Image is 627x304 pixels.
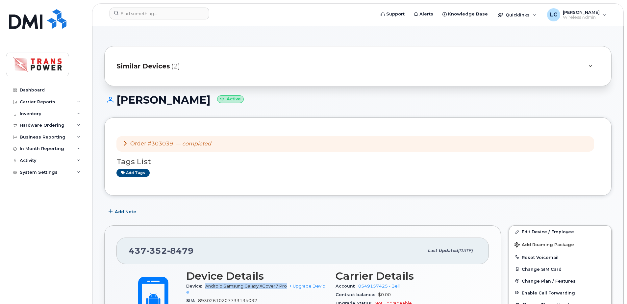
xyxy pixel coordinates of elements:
[148,140,173,147] a: #303039
[428,248,458,253] span: Last updated
[205,284,287,289] span: Android Samsung Galaxy XCover7 Pro
[336,284,358,289] span: Account
[186,284,205,289] span: Device
[458,248,473,253] span: [DATE]
[509,263,611,275] button: Change SIM Card
[217,95,244,103] small: Active
[336,292,378,297] span: Contract balance
[198,298,257,303] span: 89302610207733134032
[116,62,170,71] span: Similar Devices
[186,298,198,303] span: SIM
[116,169,150,177] a: Add tags
[509,226,611,238] a: Edit Device / Employee
[104,206,142,217] button: Add Note
[522,278,576,283] span: Change Plan / Features
[186,270,328,282] h3: Device Details
[509,275,611,287] button: Change Plan / Features
[176,140,211,147] span: —
[104,94,612,106] h1: [PERSON_NAME]
[514,242,574,248] span: Add Roaming Package
[129,246,194,256] span: 437
[509,238,611,251] button: Add Roaming Package
[115,209,136,215] span: Add Note
[116,158,599,166] h3: Tags List
[171,62,180,71] span: (2)
[509,287,611,299] button: Enable Call Forwarding
[336,270,477,282] h3: Carrier Details
[378,292,391,297] span: $0.00
[522,290,575,295] span: Enable Call Forwarding
[509,251,611,263] button: Reset Voicemail
[146,246,167,256] span: 352
[167,246,194,256] span: 8479
[358,284,400,289] a: 0549157425 - Bell
[182,140,211,147] em: completed
[186,284,325,294] a: + Upgrade Device
[130,140,146,147] span: Order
